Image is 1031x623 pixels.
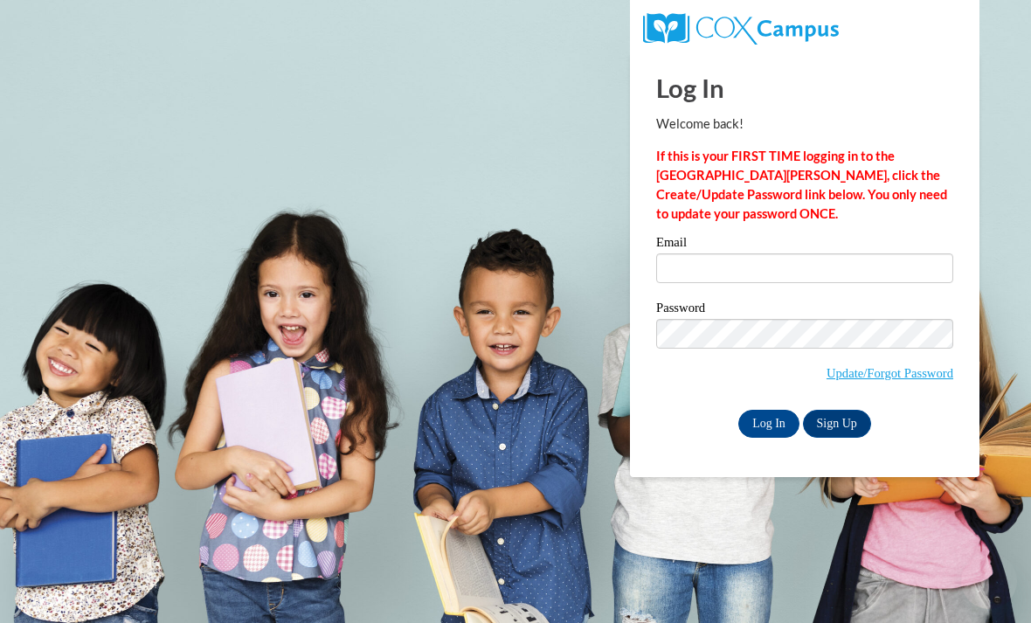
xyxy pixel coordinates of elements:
[656,149,947,221] strong: If this is your FIRST TIME logging in to the [GEOGRAPHIC_DATA][PERSON_NAME], click the Create/Upd...
[656,301,953,319] label: Password
[827,366,953,380] a: Update/Forgot Password
[656,70,953,106] h1: Log In
[656,114,953,134] p: Welcome back!
[643,13,839,45] img: COX Campus
[803,410,871,438] a: Sign Up
[961,553,1017,609] iframe: Button to launch messaging window
[738,410,799,438] input: Log In
[656,236,953,253] label: Email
